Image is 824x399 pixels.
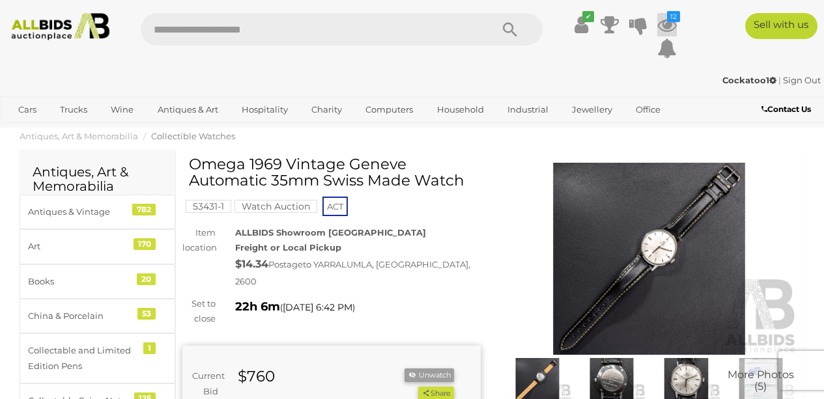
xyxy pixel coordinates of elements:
a: Industrial [499,99,557,120]
a: Cockatoo1 [722,75,778,85]
mark: 53431-1 [186,200,231,213]
a: Antiques & Vintage 782 [20,195,175,229]
strong: Freight or Local Pickup [235,242,341,253]
div: 53 [137,308,156,320]
mark: Watch Auction [234,200,317,213]
span: to YARRALUMLA, [GEOGRAPHIC_DATA], 2600 [235,259,470,286]
div: Books [28,274,135,289]
a: Computers [357,99,421,120]
span: [DATE] 6:42 PM [283,301,352,313]
div: 170 [134,238,156,250]
a: Sports [10,120,53,142]
a: [GEOGRAPHIC_DATA] [60,120,169,142]
a: 12 [657,13,677,36]
a: Antiques & Art [149,99,227,120]
div: 1 [143,342,156,354]
a: Household [429,99,492,120]
a: Sell with us [745,13,817,39]
a: Jewellery [563,99,621,120]
a: Trucks [51,99,96,120]
h1: Omega 1969 Vintage Geneve Automatic 35mm Swiss Made Watch [189,156,477,189]
div: 20 [137,273,156,285]
li: Unwatch this item [405,368,454,382]
div: Current Bid [182,368,228,399]
i: ✔ [582,11,594,22]
button: Unwatch [405,368,454,382]
div: China & Porcelain [28,309,135,323]
span: ACT [322,197,348,216]
a: Collectible Watches [151,131,235,141]
a: Watch Auction [234,201,317,212]
img: Allbids.com.au [6,13,115,40]
div: Antiques & Vintage [28,204,135,219]
div: Collectable and Limited Edition Pens [28,343,135,374]
strong: 22h 6m [235,299,280,314]
a: Contact Us [761,102,814,117]
a: China & Porcelain 53 [20,299,175,333]
b: Contact Us [761,104,811,114]
h2: Antiques, Art & Memorabilia [33,165,162,193]
a: Sign Out [783,75,821,85]
span: | [778,75,781,85]
strong: Cockatoo1 [722,75,776,85]
div: Item location [173,225,225,256]
a: Art 170 [20,229,175,264]
span: ( ) [280,302,355,312]
a: ✔ [571,13,591,36]
img: Omega 1969 Vintage Geneve Automatic 35mm Swiss Made Watch [500,163,799,355]
button: Search [477,13,543,46]
div: 782 [132,204,156,215]
a: 53431-1 [186,201,231,212]
a: Collectable and Limited Edition Pens 1 [20,333,175,383]
a: Wine [102,99,142,120]
a: Charity [303,99,350,120]
span: More Photos (5) [728,370,794,392]
a: Antiques, Art & Memorabilia [20,131,138,141]
a: Books 20 [20,264,175,299]
div: Set to close [173,296,225,327]
strong: ALLBIDS Showroom [GEOGRAPHIC_DATA] [235,227,426,238]
a: Cars [10,99,45,120]
div: Art [28,239,135,254]
strong: $760 [238,367,275,385]
i: 12 [667,11,680,22]
div: Postage [235,255,480,289]
a: Hospitality [233,99,296,120]
a: Office [627,99,669,120]
strong: $14.34 [235,258,268,270]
